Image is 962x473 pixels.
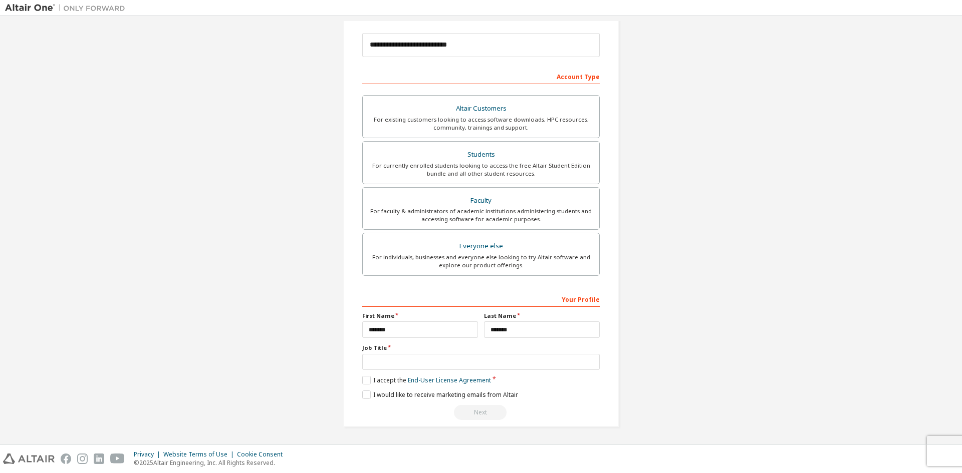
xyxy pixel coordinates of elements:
label: I accept the [362,376,491,384]
div: For currently enrolled students looking to access the free Altair Student Edition bundle and all ... [369,162,593,178]
div: Cookie Consent [237,450,289,458]
img: Altair One [5,3,130,13]
div: Read and acccept EULA to continue [362,405,600,420]
label: First Name [362,312,478,320]
img: instagram.svg [77,453,88,464]
p: © 2025 Altair Engineering, Inc. All Rights Reserved. [134,458,289,467]
label: Job Title [362,344,600,352]
div: Your Profile [362,291,600,307]
img: facebook.svg [61,453,71,464]
label: I would like to receive marketing emails from Altair [362,390,518,399]
img: linkedin.svg [94,453,104,464]
div: Account Type [362,68,600,84]
img: altair_logo.svg [3,453,55,464]
div: Everyone else [369,239,593,253]
div: Privacy [134,450,163,458]
div: Website Terms of Use [163,450,237,458]
label: Last Name [484,312,600,320]
div: Faculty [369,194,593,208]
img: youtube.svg [110,453,125,464]
div: Altair Customers [369,102,593,116]
a: End-User License Agreement [408,376,491,384]
div: For faculty & administrators of academic institutions administering students and accessing softwa... [369,207,593,223]
div: Students [369,148,593,162]
div: For existing customers looking to access software downloads, HPC resources, community, trainings ... [369,116,593,132]
div: For individuals, businesses and everyone else looking to try Altair software and explore our prod... [369,253,593,269]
